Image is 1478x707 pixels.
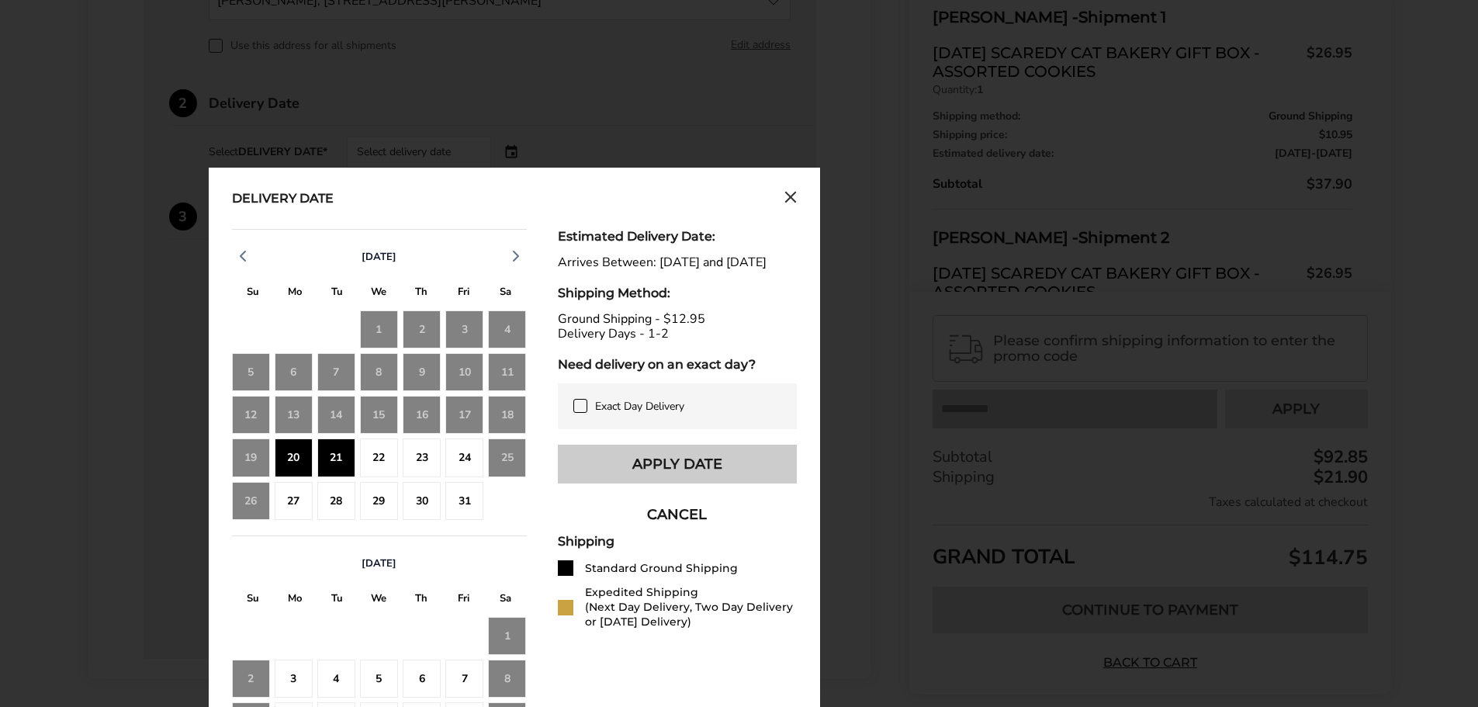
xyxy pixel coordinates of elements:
div: W [358,588,400,612]
button: [DATE] [355,250,403,264]
div: S [232,588,274,612]
div: S [484,282,526,306]
button: CANCEL [558,495,797,534]
div: F [442,282,484,306]
button: Close calendar [784,191,797,208]
div: T [400,588,442,612]
button: Apply Date [558,445,797,483]
div: Estimated Delivery Date: [558,229,797,244]
div: F [442,588,484,612]
div: Ground Shipping - $12.95 Delivery Days - 1-2 [558,312,797,341]
div: Standard Ground Shipping [585,561,738,576]
div: S [232,282,274,306]
button: [DATE] [355,556,403,570]
div: S [484,588,526,612]
div: T [316,282,358,306]
div: Arrives Between: [DATE] and [DATE] [558,255,797,270]
div: T [316,588,358,612]
span: Exact Day Delivery [595,399,684,414]
span: [DATE] [362,250,396,264]
div: M [274,282,316,306]
div: Shipping [558,534,797,549]
div: Need delivery on an exact day? [558,357,797,372]
span: [DATE] [362,556,396,570]
div: Expedited Shipping (Next Day Delivery, Two Day Delivery or [DATE] Delivery) [585,585,797,629]
div: Shipping Method: [558,286,797,300]
div: T [400,282,442,306]
div: M [274,588,316,612]
div: Delivery Date [232,191,334,208]
div: W [358,282,400,306]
